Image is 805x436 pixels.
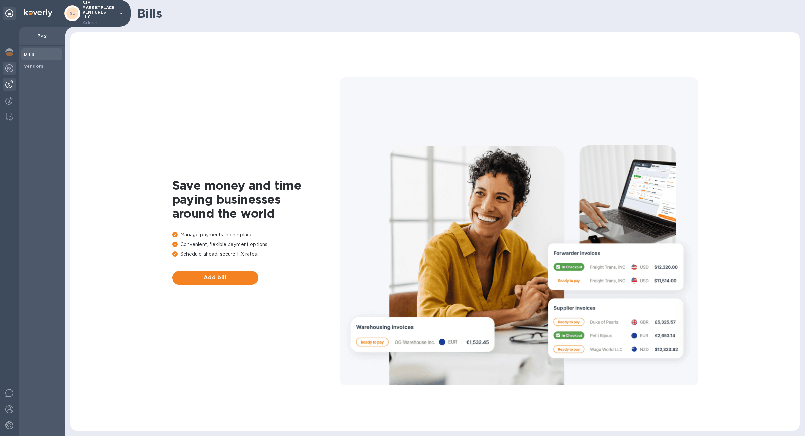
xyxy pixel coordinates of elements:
[137,6,794,20] h1: Bills
[172,241,340,248] p: Convenient, flexible payment options.
[5,64,13,72] img: Foreign exchange
[172,178,340,221] h1: Save money and time paying businesses around the world
[82,1,116,26] p: SJM MARKETPLACE VENTURES LLC
[172,231,340,238] p: Manage payments in one place.
[24,9,52,17] img: Logo
[82,19,116,26] p: Admin
[24,52,34,57] b: Bills
[70,11,75,16] b: SL
[3,7,16,20] div: Unpin categories
[178,274,253,282] span: Add bill
[172,271,258,285] button: Add bill
[24,32,60,39] p: Pay
[24,64,44,69] b: Vendors
[172,251,340,258] p: Schedule ahead, secure FX rates.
